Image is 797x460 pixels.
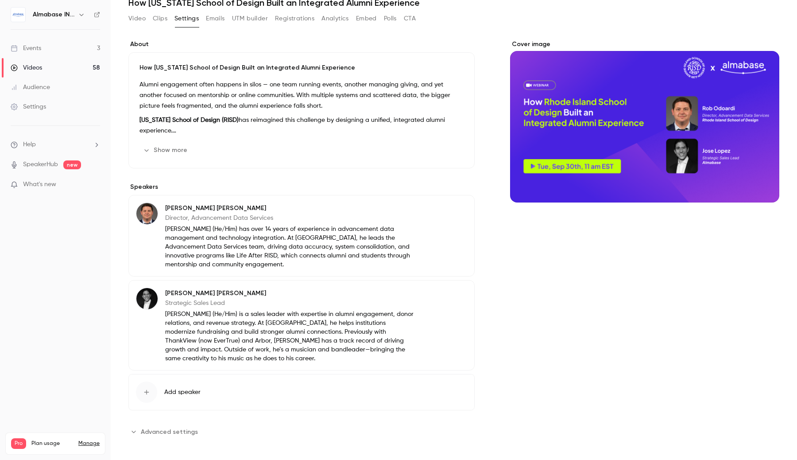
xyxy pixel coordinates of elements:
span: Help [23,140,36,149]
section: Cover image [510,40,779,203]
label: Speakers [128,183,475,191]
p: [PERSON_NAME] [PERSON_NAME] [165,289,417,298]
iframe: Noticeable Trigger [89,181,100,189]
li: help-dropdown-opener [11,140,100,149]
p: Director, Advancement Data Services [165,214,417,222]
p: [PERSON_NAME] [PERSON_NAME] [165,204,417,213]
button: Show more [139,143,193,157]
button: Clips [153,12,167,26]
a: SpeakerHub [23,160,58,169]
p: How [US_STATE] School of Design Built an Integrated Alumni Experience [139,63,464,72]
img: Jose Lopez [136,288,158,309]
span: Plan usage [31,440,73,447]
span: new [63,160,81,169]
div: Events [11,44,41,53]
button: Emails [206,12,224,26]
button: Embed [356,12,377,26]
div: Settings [11,102,46,111]
p: [PERSON_NAME] (He/Him) is a sales leader with expertise in alumni engagement, donor relations, an... [165,310,417,363]
section: Advanced settings [128,425,475,439]
div: Videos [11,63,42,72]
span: Add speaker [164,388,201,397]
img: Rob Odoardi [136,203,158,224]
button: UTM builder [232,12,268,26]
label: About [128,40,475,49]
button: Settings [174,12,199,26]
button: Add speaker [128,374,475,410]
h6: Almabase INC. [33,10,74,19]
button: Analytics [321,12,349,26]
button: Polls [384,12,397,26]
img: Almabase INC. [11,8,25,22]
span: Pro [11,438,26,449]
span: Advanced settings [141,427,198,437]
button: Registrations [275,12,314,26]
strong: [US_STATE] School of Design (RISD) [139,117,239,123]
p: has reimagined this challenge by designing a unified, integrated alumni experience. [139,115,464,136]
button: Advanced settings [128,425,203,439]
p: Strategic Sales Lead [165,299,417,308]
button: CTA [404,12,416,26]
button: Video [128,12,146,26]
div: Audience [11,83,50,92]
a: Manage [78,440,100,447]
label: Cover image [510,40,779,49]
div: Jose Lopez[PERSON_NAME] [PERSON_NAME]Strategic Sales Lead[PERSON_NAME] (He/Him) is a sales leader... [128,280,475,370]
p: [PERSON_NAME] (He/Him) has over 14 years of experience in advancement data management and technol... [165,225,417,269]
p: Alumni engagement often happens in silos — one team running events, another managing giving, and ... [139,79,464,111]
div: Rob Odoardi[PERSON_NAME] [PERSON_NAME]Director, Advancement Data Services[PERSON_NAME] (He/Him) h... [128,195,475,277]
span: What's new [23,180,56,189]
